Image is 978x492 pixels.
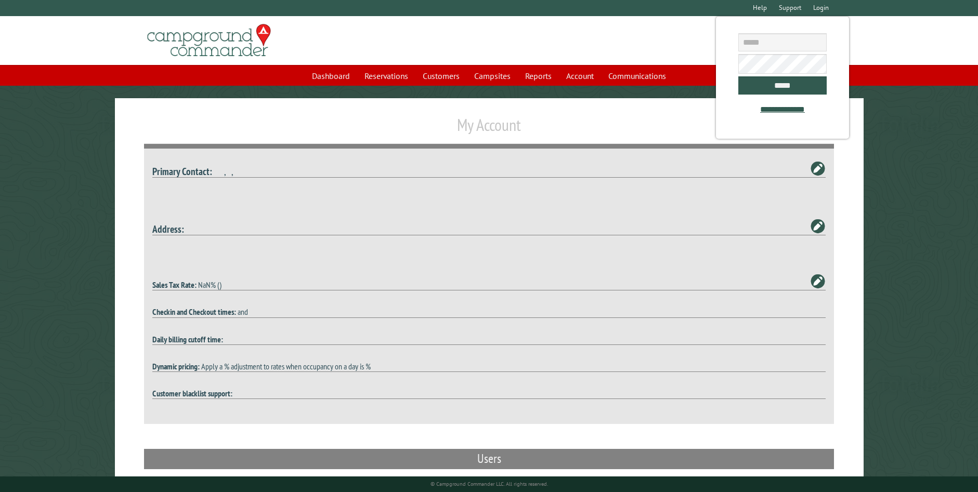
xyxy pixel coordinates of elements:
h4: , , [152,165,826,178]
strong: Primary Contact: [152,165,212,178]
h1: My Account [144,115,834,143]
h2: Users [144,449,834,469]
span: Apply a % adjustment to rates when occupancy on a day is % [201,361,371,371]
strong: Daily billing cutoff time: [152,334,223,344]
strong: Checkin and Checkout times: [152,307,236,317]
strong: Address: [152,222,184,235]
strong: Customer blacklist support: [152,388,232,398]
a: Communications [602,66,672,86]
strong: Dynamic pricing: [152,361,200,371]
a: Customers [416,66,466,86]
strong: Sales Tax Rate: [152,280,197,290]
span: NaN% () [198,280,221,290]
a: Dashboard [306,66,356,86]
a: Account [560,66,600,86]
span: and [238,307,248,317]
a: Reservations [358,66,414,86]
small: © Campground Commander LLC. All rights reserved. [431,481,548,487]
img: Campground Commander [144,20,274,61]
a: Campsites [468,66,517,86]
a: Reports [519,66,558,86]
